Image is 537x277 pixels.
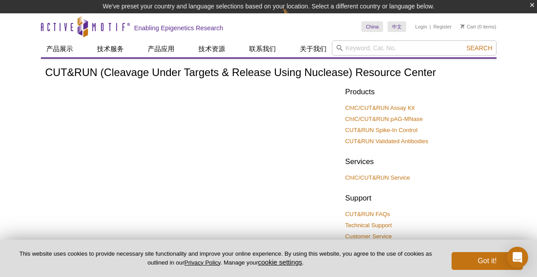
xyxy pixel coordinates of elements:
[415,24,427,30] a: Login
[345,104,415,112] a: ChIC/CUT&RUN Assay Kit
[507,247,528,268] div: Open Intercom Messenger
[345,157,492,167] h2: Services
[430,21,431,32] li: |
[388,21,406,32] a: 中文
[345,221,392,229] a: Technical Support
[14,250,437,267] p: This website uses cookies to provide necessary site functionality and improve your online experie...
[464,44,495,52] button: Search
[142,40,180,57] a: 产品应用
[193,40,230,57] a: 技术资源
[345,174,410,182] a: ChIC/CUT&RUN Service
[345,115,423,123] a: ChIC/CUT&RUN pAG-MNase
[466,44,492,52] span: Search
[92,40,129,57] a: 技术服务
[345,87,492,97] h2: Products
[45,85,339,250] iframe: [WEBINAR] Introduction to CUT&RUN
[295,40,332,57] a: 关于我们
[332,40,497,56] input: Keyword, Cat. No.
[345,233,392,241] a: Customer Service
[433,24,452,30] a: Register
[345,137,428,145] a: CUT&RUN Validated Antibodies
[45,67,492,80] h1: CUT&RUN (Cleavage Under Targets & Release Using Nuclease) Resource Center
[283,7,306,28] img: Change Here
[345,126,418,134] a: CUT&RUN Spike-In Control
[460,24,476,30] a: Cart
[361,21,383,32] a: China
[244,40,281,57] a: 联系我们
[41,40,78,57] a: 产品展示
[460,24,464,28] img: Your Cart
[134,24,223,32] h2: Enabling Epigenetics Research
[184,259,220,266] a: Privacy Policy
[452,252,523,270] button: Got it!
[460,21,497,32] li: (0 items)
[345,193,492,204] h2: Support
[258,258,302,266] button: cookie settings
[345,210,390,218] a: CUT&RUN FAQs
